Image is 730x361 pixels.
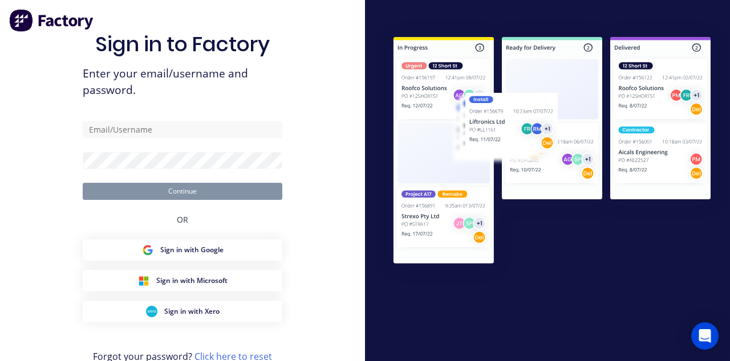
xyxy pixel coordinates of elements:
[9,9,95,32] img: Factory
[83,239,282,261] button: Google Sign inSign in with Google
[146,306,157,317] img: Xero Sign in
[691,322,719,350] div: Open Intercom Messenger
[374,19,730,284] img: Sign in
[177,200,188,239] div: OR
[160,245,224,255] span: Sign in with Google
[83,270,282,292] button: Microsoft Sign inSign in with Microsoft
[83,65,282,99] span: Enter your email/username and password.
[83,121,282,138] input: Email/Username
[95,32,270,56] h1: Sign in to Factory
[138,275,149,286] img: Microsoft Sign in
[83,183,282,200] button: Continue
[156,276,228,286] span: Sign in with Microsoft
[83,301,282,322] button: Xero Sign inSign in with Xero
[164,306,220,317] span: Sign in with Xero
[142,244,153,256] img: Google Sign in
